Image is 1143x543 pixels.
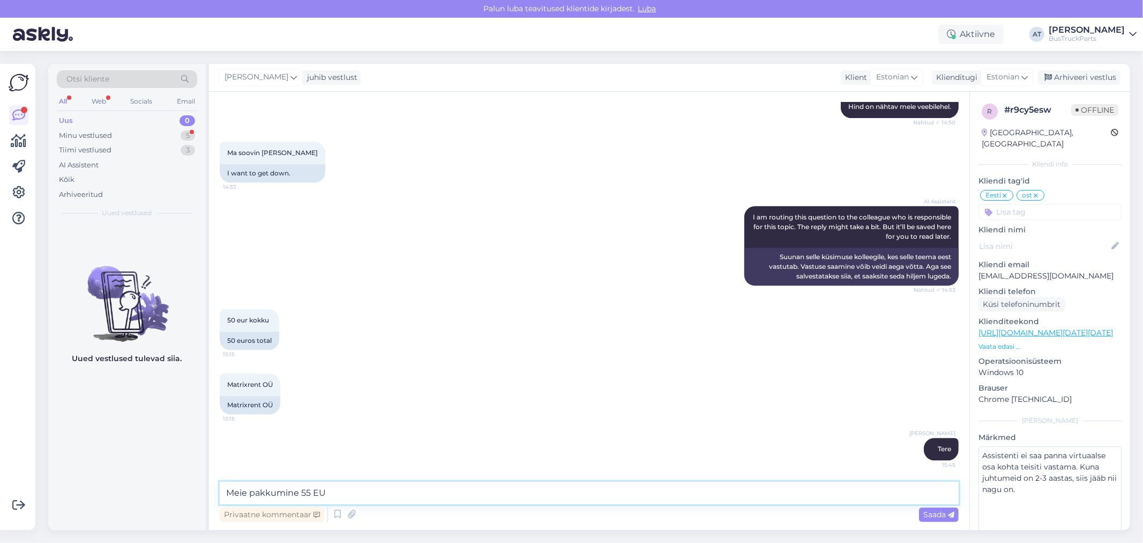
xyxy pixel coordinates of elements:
[938,25,1004,44] div: Aktiivne
[66,74,109,85] span: Otsi kliente
[635,4,660,13] span: Luba
[59,160,99,171] div: AI Assistent
[1038,70,1120,85] div: Arhiveeri vestlus
[978,416,1122,425] div: [PERSON_NAME]
[915,461,955,469] span: 15:45
[48,247,206,343] img: No chats
[978,356,1122,367] p: Operatsioonisüsteem
[1004,104,1071,116] div: # r9cy5esw
[978,367,1122,378] p: Windows 10
[1049,34,1125,43] div: BusTruckParts
[128,94,154,108] div: Socials
[220,396,280,414] div: Matrixrent OÜ
[938,445,951,453] span: Tere
[914,286,955,294] span: Nähtud ✓ 14:53
[909,429,955,437] span: [PERSON_NAME]
[59,189,103,200] div: Arhiveeritud
[175,94,197,108] div: Email
[220,164,325,182] div: I want to get down.
[59,115,73,126] div: Uus
[913,119,955,127] span: Nähtud ✓ 14:50
[220,482,959,504] textarea: Meie pakkumine 55 E
[985,192,1001,199] span: Eesti
[978,204,1122,220] input: Lisa tag
[978,297,1065,312] div: Küsi telefoninumbrit
[220,332,279,350] div: 50 euros total
[978,316,1122,327] p: Klienditeekond
[987,71,1019,83] span: Estonian
[9,72,29,93] img: Askly Logo
[923,510,954,519] span: Saada
[978,383,1122,394] p: Brauser
[932,72,977,83] div: Klienditugi
[1049,26,1137,43] a: [PERSON_NAME]BusTruckParts
[978,286,1122,297] p: Kliendi telefon
[1071,104,1118,116] span: Offline
[1022,192,1032,199] span: ost
[72,353,182,364] p: Uued vestlused tulevad siia.
[59,145,111,156] div: Tiimi vestlused
[915,197,955,206] span: AI Assistent
[979,240,1109,252] input: Lisa nimi
[223,183,263,191] span: 14:53
[57,94,69,108] div: All
[181,130,195,141] div: 5
[988,107,992,115] span: r
[59,130,112,141] div: Minu vestlused
[102,208,152,218] span: Uued vestlused
[876,71,909,83] span: Estonian
[303,72,357,83] div: juhib vestlust
[1029,27,1044,42] div: AT
[978,270,1122,282] p: [EMAIL_ADDRESS][DOMAIN_NAME]
[59,174,74,185] div: Kõik
[227,149,318,157] span: Ma soovin [PERSON_NAME]
[978,342,1122,351] p: Vaata edasi ...
[227,316,269,324] span: 50 eur kokku
[1049,26,1125,34] div: [PERSON_NAME]
[841,72,867,83] div: Klient
[744,248,959,285] div: Suunan selle küsimuse kolleegile, kes selle teema eest vastutab. Vastuse saamine võib veidi aega ...
[225,71,288,83] span: [PERSON_NAME]
[89,94,108,108] div: Web
[978,224,1122,236] p: Kliendi nimi
[181,145,195,156] div: 3
[978,175,1122,187] p: Kliendi tag'id
[227,380,273,388] span: Matrixrent OÜ
[978,259,1122,270] p: Kliendi email
[223,350,263,358] span: 15:15
[220,508,324,522] div: Privaatne kommentaar
[978,159,1122,169] div: Kliendi info
[982,127,1111,150] div: [GEOGRAPHIC_DATA], [GEOGRAPHIC_DATA]
[978,328,1113,337] a: [URL][DOMAIN_NAME][DATE][DATE]
[180,115,195,126] div: 0
[753,213,953,240] span: I am routing this question to the colleague who is responsible for this topic. The reply might ta...
[978,394,1122,405] p: Chrome [TECHNICAL_ID]
[978,432,1122,443] p: Märkmed
[223,415,263,423] span: 15:15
